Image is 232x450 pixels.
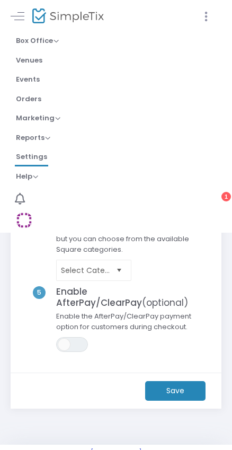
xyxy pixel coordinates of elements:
[15,91,42,109] a: Orders
[16,113,60,123] span: Marketing
[15,52,43,70] a: Venues
[145,381,206,401] m-button: Save
[51,286,211,308] h4: Enable AfterPay/ClearPay
[16,152,47,162] span: Settings
[15,33,60,50] a: Box Office
[16,36,59,46] span: Box Office
[221,192,231,201] div: 1
[51,224,211,260] span: By default, the category is set to SimpleTix, but you can choose from the available Square catego...
[142,296,188,309] span: (optional)
[15,110,61,128] a: Marketing
[16,74,40,85] span: Events
[15,149,48,166] a: Settings
[56,260,131,281] kendo-dropdownlist: NO DATA FOUND
[61,265,112,276] span: Select Category
[16,171,38,181] span: Help
[16,133,50,143] span: Reports
[112,259,127,282] button: Select
[51,311,211,337] span: Enable the AfterPay/ClearPay payment option for customers during checkout.
[16,55,42,66] span: Venues
[16,94,41,104] span: Orders
[33,286,46,299] span: 5
[15,72,41,89] a: Events
[15,169,39,186] a: Help
[15,130,51,147] a: Reports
